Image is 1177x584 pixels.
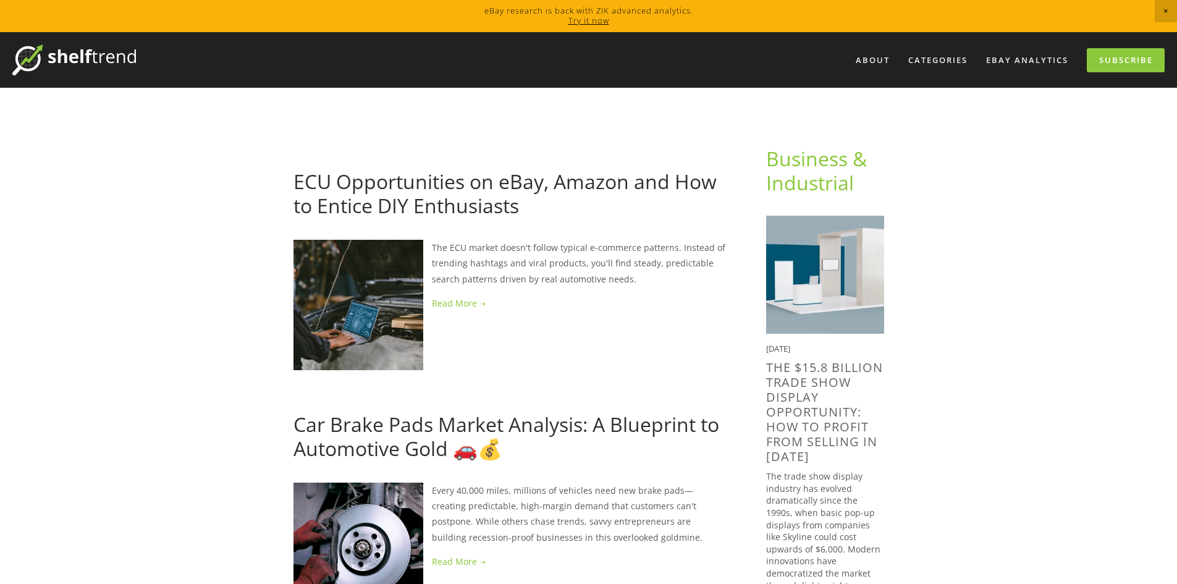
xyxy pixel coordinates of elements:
a: [DATE] [432,392,460,404]
a: eBay Analytics [978,50,1076,70]
time: [DATE] [766,343,790,354]
p: Every 40,000 miles, millions of vehicles need new brake pads—creating predictable, high-margin de... [293,483,727,545]
a: Car Brake Pads Market Analysis: A Blueprint to Automotive Gold 🚗💰 [293,411,719,461]
a: The $15.8 Billion Trade Show Display Opportunity: How to Profit from selling in [DATE] [766,359,883,465]
a: ECU Opportunities on eBay, Amazon and How to Entice DIY Enthusiasts [293,168,717,218]
p: The ECU market doesn't follow typical e-commerce patterns. Instead of trending hashtags and viral... [293,240,727,287]
a: Business & Industrial [766,145,872,195]
a: Try it now [568,15,609,26]
img: ECU Opportunities on eBay, Amazon and How to Entice DIY Enthusiasts [293,240,423,370]
a: About [848,50,898,70]
img: The $15.8 Billion Trade Show Display Opportunity: How to Profit from selling in 2025 [766,216,884,334]
img: ShelfTrend [12,44,136,75]
a: [DATE] [293,149,321,161]
a: Subscribe [1087,48,1165,72]
div: Categories [900,50,976,70]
